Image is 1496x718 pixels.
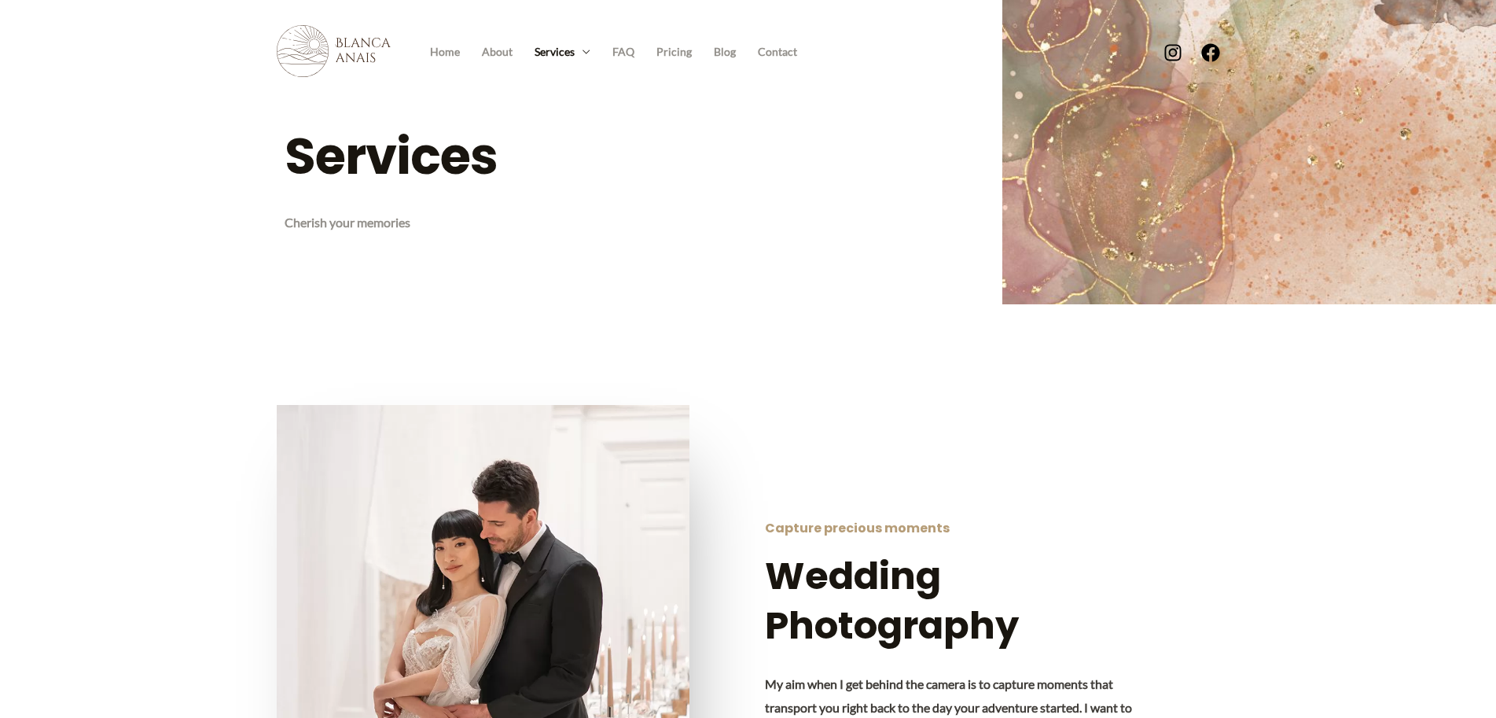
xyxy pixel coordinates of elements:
nav: Site Navigation: Primary [419,39,808,64]
a: Services [524,40,601,64]
a: Blog [703,40,747,64]
h1: Services [285,121,590,192]
a: About [471,40,524,64]
p: Cherish your memories [285,211,590,234]
h6: Capture precious moments [765,521,1145,536]
a: Facebook [1201,43,1220,62]
a: Contact [747,40,808,64]
a: Home [419,40,471,64]
a: FAQ [601,40,645,64]
a: Wedding Photography [765,550,1019,651]
a: Instagram [1163,43,1182,62]
a: Pricing [645,40,703,64]
img: Blanca Anais Photography [277,25,391,77]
